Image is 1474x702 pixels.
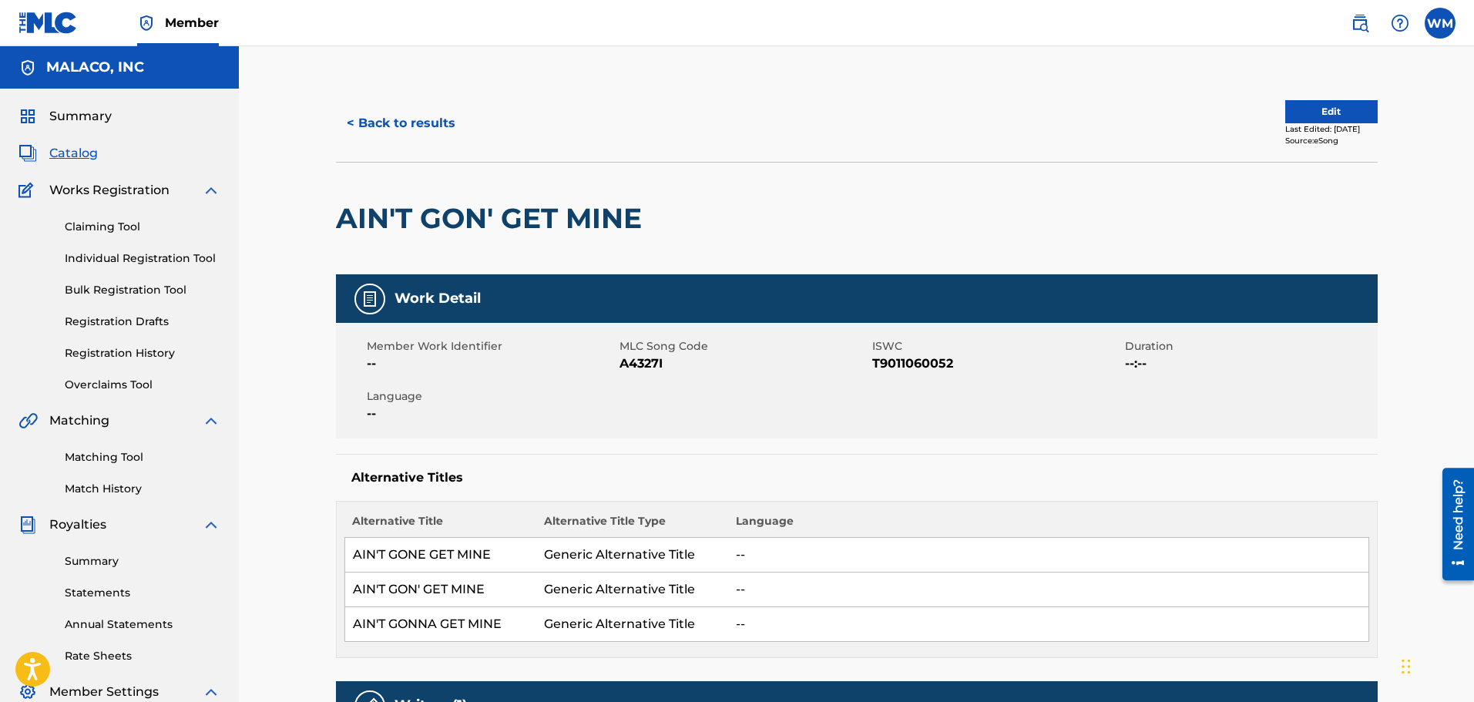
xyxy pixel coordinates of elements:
[65,616,220,633] a: Annual Statements
[18,144,98,163] a: CatalogCatalog
[367,388,616,405] span: Language
[1125,338,1374,354] span: Duration
[1351,14,1369,32] img: search
[202,516,220,534] img: expand
[46,59,144,76] h5: MALACO, INC
[536,513,728,538] th: Alternative Title Type
[65,282,220,298] a: Bulk Registration Tool
[344,538,536,573] td: AIN'T GONE GET MINE
[619,354,868,373] span: A4327I
[728,538,1368,573] td: --
[1125,354,1374,373] span: --:--
[49,683,159,701] span: Member Settings
[1391,14,1409,32] img: help
[65,481,220,497] a: Match History
[65,377,220,393] a: Overclaims Tool
[351,470,1362,485] h5: Alternative Titles
[202,411,220,430] img: expand
[49,181,170,200] span: Works Registration
[65,219,220,235] a: Claiming Tool
[65,250,220,267] a: Individual Registration Tool
[1385,8,1415,39] div: Help
[728,513,1368,538] th: Language
[65,345,220,361] a: Registration History
[1397,628,1474,702] iframe: Chat Widget
[65,585,220,601] a: Statements
[65,648,220,664] a: Rate Sheets
[872,338,1121,354] span: ISWC
[367,354,616,373] span: --
[395,290,481,307] h5: Work Detail
[202,181,220,200] img: expand
[137,14,156,32] img: Top Rightsholder
[1345,8,1375,39] a: Public Search
[65,449,220,465] a: Matching Tool
[18,181,39,200] img: Works Registration
[18,107,37,126] img: Summary
[1285,135,1378,146] div: Source: eSong
[18,107,112,126] a: SummarySummary
[1431,462,1474,586] iframe: Resource Center
[49,144,98,163] span: Catalog
[18,516,37,534] img: Royalties
[536,538,728,573] td: Generic Alternative Title
[872,354,1121,373] span: T9011060052
[49,516,106,534] span: Royalties
[49,411,109,430] span: Matching
[1425,8,1456,39] div: User Menu
[202,683,220,701] img: expand
[728,573,1368,607] td: --
[728,607,1368,642] td: --
[367,338,616,354] span: Member Work Identifier
[1285,123,1378,135] div: Last Edited: [DATE]
[619,338,868,354] span: MLC Song Code
[336,201,650,236] h2: AIN'T GON' GET MINE
[1285,100,1378,123] button: Edit
[18,144,37,163] img: Catalog
[336,104,466,143] button: < Back to results
[49,107,112,126] span: Summary
[367,405,616,423] span: --
[65,314,220,330] a: Registration Drafts
[18,411,38,430] img: Matching
[65,553,220,569] a: Summary
[344,513,536,538] th: Alternative Title
[18,12,78,34] img: MLC Logo
[1402,643,1411,690] div: Drag
[344,573,536,607] td: AIN'T GON' GET MINE
[18,683,37,701] img: Member Settings
[536,573,728,607] td: Generic Alternative Title
[361,290,379,308] img: Work Detail
[536,607,728,642] td: Generic Alternative Title
[165,14,219,32] span: Member
[344,607,536,642] td: AIN'T GONNA GET MINE
[18,59,37,77] img: Accounts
